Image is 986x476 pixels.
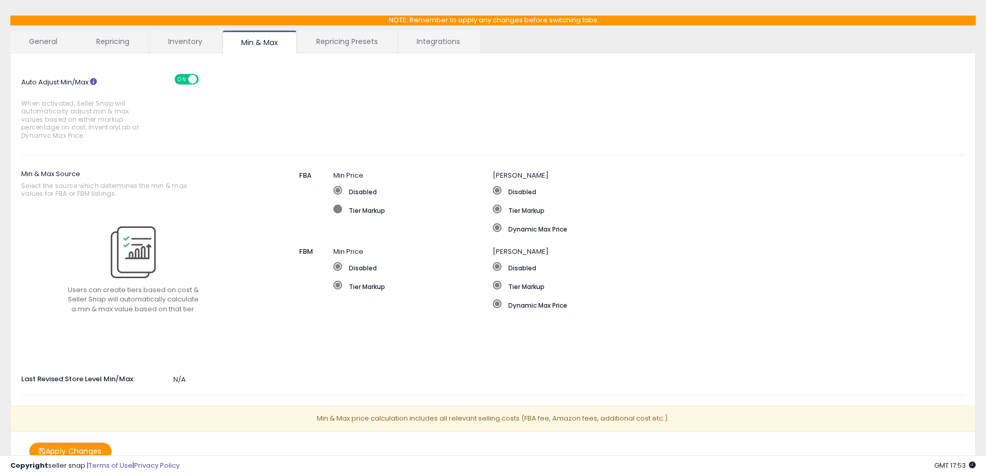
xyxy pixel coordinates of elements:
button: Apply Changes [29,442,112,460]
img: TierMarkup Logo [111,226,156,278]
p: Min & Max price calculation includes all relevant selling costs (FBA fee, Amazon fees, additional... [10,406,976,432]
label: Last Revised Store Level Min/Max: [13,371,173,384]
label: Tier Markup [493,205,892,215]
span: 2025-10-13 17:53 GMT [934,460,976,470]
span: Min Price [333,170,363,180]
p: NOTE: Remember to apply any changes before switching tabs [10,16,976,25]
span: [PERSON_NAME] [493,170,549,180]
span: OFF [197,75,213,83]
label: Disabled [493,186,892,196]
span: ON [175,75,188,83]
label: Dynamic Max Price [493,223,892,234]
div: seller snap | | [10,461,180,471]
a: Repricing Presets [298,31,396,52]
a: Terms of Use [89,460,133,470]
a: Integrations [398,31,479,52]
span: Users can create tiers based on cost & Seller Snap will automatically calculate a min & max value... [68,285,199,314]
label: Disabled [493,262,813,272]
span: [PERSON_NAME] [493,247,549,256]
a: Repricing [78,31,148,52]
a: Inventory [150,31,221,52]
label: Disabled [333,262,493,272]
div: N/A [13,375,973,385]
label: Disabled [333,186,493,196]
strong: Copyright [10,460,48,470]
label: Auto Adjust Min/Max [13,74,173,145]
a: Min & Max [223,31,297,53]
span: FBA [299,170,312,180]
span: When activated, Seller Snap will automatically adjust min & max values based on either markup per... [21,99,144,139]
label: Min & Max Source [21,166,245,203]
span: Select the source which determines the min & max values for FBA or FBM listings. [21,182,205,198]
span: FBM [299,247,313,256]
label: Tier Markup [333,281,493,291]
a: Privacy Policy [134,460,180,470]
span: Min Price [333,247,363,256]
label: Tier Markup [333,205,493,215]
label: Tier Markup [493,281,813,291]
a: General [10,31,77,52]
label: Dynamic Max Price [493,299,813,310]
